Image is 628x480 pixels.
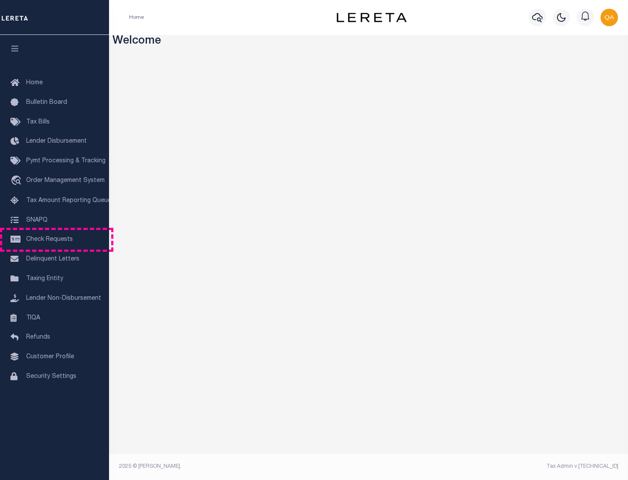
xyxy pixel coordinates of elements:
[337,13,406,22] img: logo-dark.svg
[113,463,369,470] div: 2025 © [PERSON_NAME].
[26,276,63,282] span: Taxing Entity
[26,217,48,223] span: SNAPQ
[113,35,625,48] h3: Welcome
[26,178,105,184] span: Order Management System
[10,175,24,187] i: travel_explore
[26,99,67,106] span: Bulletin Board
[26,315,40,321] span: TIQA
[26,256,79,262] span: Delinquent Letters
[601,9,618,26] img: svg+xml;base64,PHN2ZyB4bWxucz0iaHR0cDovL3d3dy53My5vcmcvMjAwMC9zdmciIHBvaW50ZXItZXZlbnRzPSJub25lIi...
[26,198,111,204] span: Tax Amount Reporting Queue
[129,14,144,21] li: Home
[26,374,76,380] span: Security Settings
[26,119,50,125] span: Tax Bills
[26,295,101,302] span: Lender Non-Disbursement
[375,463,618,470] div: Tax Admin v.[TECHNICAL_ID]
[26,334,50,340] span: Refunds
[26,237,73,243] span: Check Requests
[26,138,87,144] span: Lender Disbursement
[26,80,43,86] span: Home
[26,354,74,360] span: Customer Profile
[26,158,106,164] span: Pymt Processing & Tracking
